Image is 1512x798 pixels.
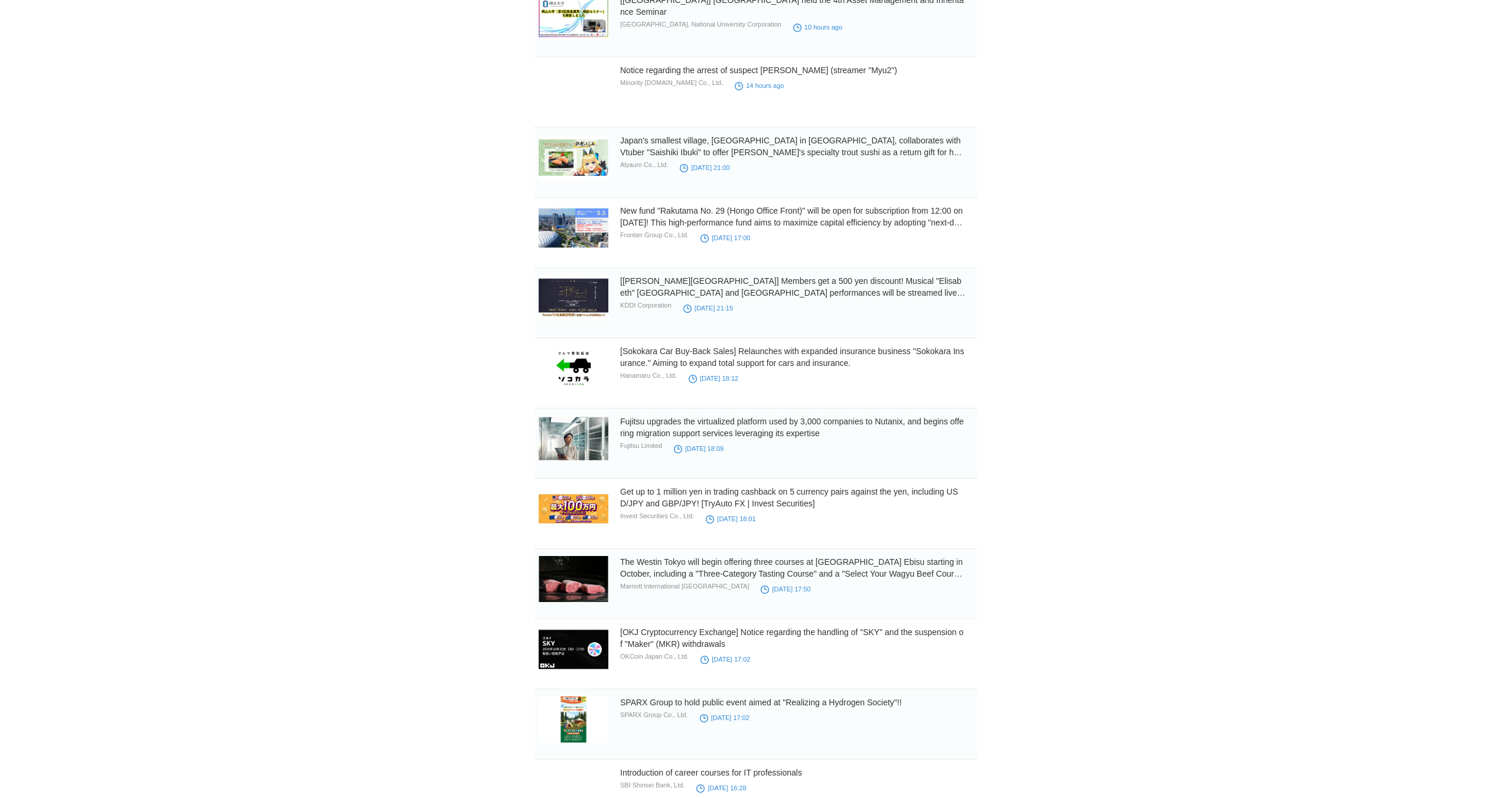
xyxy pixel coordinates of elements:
[620,768,802,777] a: Introduction of career courses for IT professionals
[539,275,608,321] img: 34485-1261-5f2923307d8d240896e23276754d4df0-600x336.jpg
[620,781,685,789] font: SBI Shinsei Bank, Ltd.
[717,515,755,522] font: [DATE] 18:01
[620,583,749,590] font: Marriott International [GEOGRAPHIC_DATA]
[620,346,964,368] a: [Sokokara Car Buy-Back Sales] Relaunches with expanded insurance business "Sokokara Insurance." A...
[539,345,608,391] img: 37816-76-fa32b0529136ad2a028af033a34f60e1-1920x1080.jpg
[620,557,963,590] a: The Westin Tokyo will begin offering three courses at [GEOGRAPHIC_DATA] Ebisu starting in October...
[708,784,746,792] font: [DATE] 16:28
[539,205,608,251] img: 116862-84-f99c33bccaeb9e5ed23fbdc997ca6725-1451x816.png
[620,417,964,438] a: Fujitsu upgrades the virtualized platform used by 3,000 companies to Nutanix, and begins offering...
[620,653,689,660] font: OKCoin Japan Co., Ltd.
[711,714,750,721] font: [DATE] 17:02
[620,302,672,309] font: KDDI Corporation
[620,79,723,86] font: Minority [DOMAIN_NAME] Co., Ltd.
[712,234,750,241] font: [DATE] 17:00
[804,24,842,31] font: 10 hours ago
[620,161,668,168] font: Alyaum Co., Ltd.
[620,442,662,449] font: Fujitsu Limited
[620,206,963,239] a: New fund "Rakutama No. 29 (Hongo Office Front)" will be open for subscription from 12:00 on [DATE...
[620,21,781,28] font: [GEOGRAPHIC_DATA], National University Corporation
[620,627,963,649] a: [OKJ Cryptocurrency Exchange] Notice regarding the handling of "SKY" and the suspension of "Maker...
[620,66,897,75] a: Notice regarding the arrest of suspect [PERSON_NAME] (streamer "Myu2")
[695,305,733,312] font: [DATE] 21:15
[620,372,677,379] font: Hanamaru Co., Ltd.
[691,164,729,171] font: [DATE] 21:00
[539,696,608,743] img: 121382-41-8f5eccbeddac12669ead7cf0b6480533-574x1024.jpg
[772,586,810,593] font: [DATE] 17:50
[539,486,608,532] img: 2151-393-1b6a18b9220e7e44d47eead90b3dce68-1920x800.png
[539,556,608,602] img: 11305-2374-2fdc41a19b38bf956a57b1c7037b6c0b-3900x2600.jpg
[620,711,688,718] font: SPARX Group Co., Ltd.
[539,626,608,672] img: 54229-149-87fdc39627744623ff43cc6e0b2f7132-1292x726.png
[620,136,965,169] a: Japan's smallest village, [GEOGRAPHIC_DATA] in [GEOGRAPHIC_DATA], collaborates with Vtuber "Saish...
[539,416,608,462] img: 93942-479-b19657ad54ba08899e3700d71ea21ba1-936x578.jpg
[620,512,694,519] font: Invest Securities Co., Ltd.
[539,135,608,181] img: 91165-212-d6210f7fbe6bc665a8bc3dbe6fe6d853-1200x630.png
[620,276,965,309] a: [[PERSON_NAME][GEOGRAPHIC_DATA]] Members get a 500 yen discount! Musical "Elisabeth" [GEOGRAPHIC_...
[620,487,958,508] a: Get up to 1 million yen in trading cashback on 5 currency pairs against the yen, including USD/JP...
[712,656,750,663] font: [DATE] 17:02
[620,698,902,707] a: SPARX Group to hold public event aimed at "Realizing a Hydrogen Society"!!
[620,231,689,238] font: Frontier Group Co., Ltd.
[700,375,738,382] font: [DATE] 18:12
[685,445,724,452] font: [DATE] 18:09
[746,82,784,89] font: 14 hours ago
